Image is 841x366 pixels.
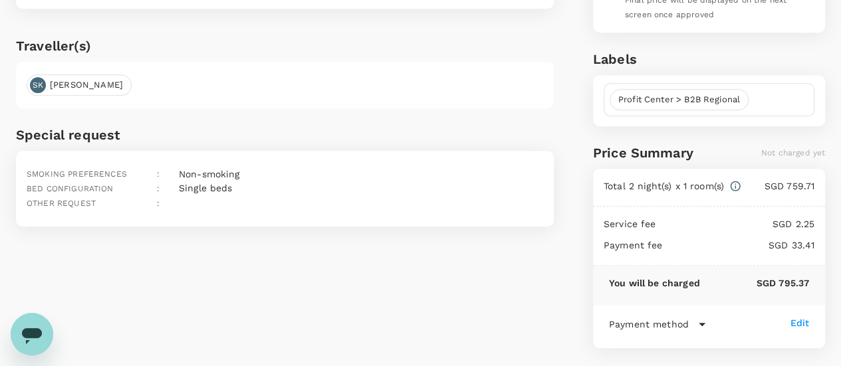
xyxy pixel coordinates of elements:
[174,176,233,196] div: Single beds
[790,316,809,329] div: Edit
[741,179,814,193] p: SGD 759.71
[157,199,160,208] span: :
[609,276,700,290] p: You will be charged
[27,169,127,179] span: Smoking preferences
[27,184,114,193] span: Bed configuration
[761,148,825,157] span: Not charged yet
[610,94,748,106] span: Profit Center > B2B Regional
[11,313,53,355] iframe: Button to launch messaging window
[656,217,814,230] p: SGD 2.25
[604,217,656,230] p: Service fee
[16,124,554,145] h6: Special request
[662,238,814,252] p: SGD 33.41
[16,35,554,56] h6: Traveller(s)
[30,77,46,93] div: SK
[609,318,689,331] p: Payment method
[42,79,131,92] span: [PERSON_NAME]
[604,179,724,193] p: Total 2 night(s) x 1 room(s)
[157,184,160,193] span: :
[593,142,693,163] h6: Price Summary
[157,169,160,179] span: :
[604,238,663,252] p: Payment fee
[700,276,809,290] p: SGD 795.37
[174,162,240,181] div: Non-smoking
[27,199,96,208] span: Other request
[593,48,825,70] h6: Labels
